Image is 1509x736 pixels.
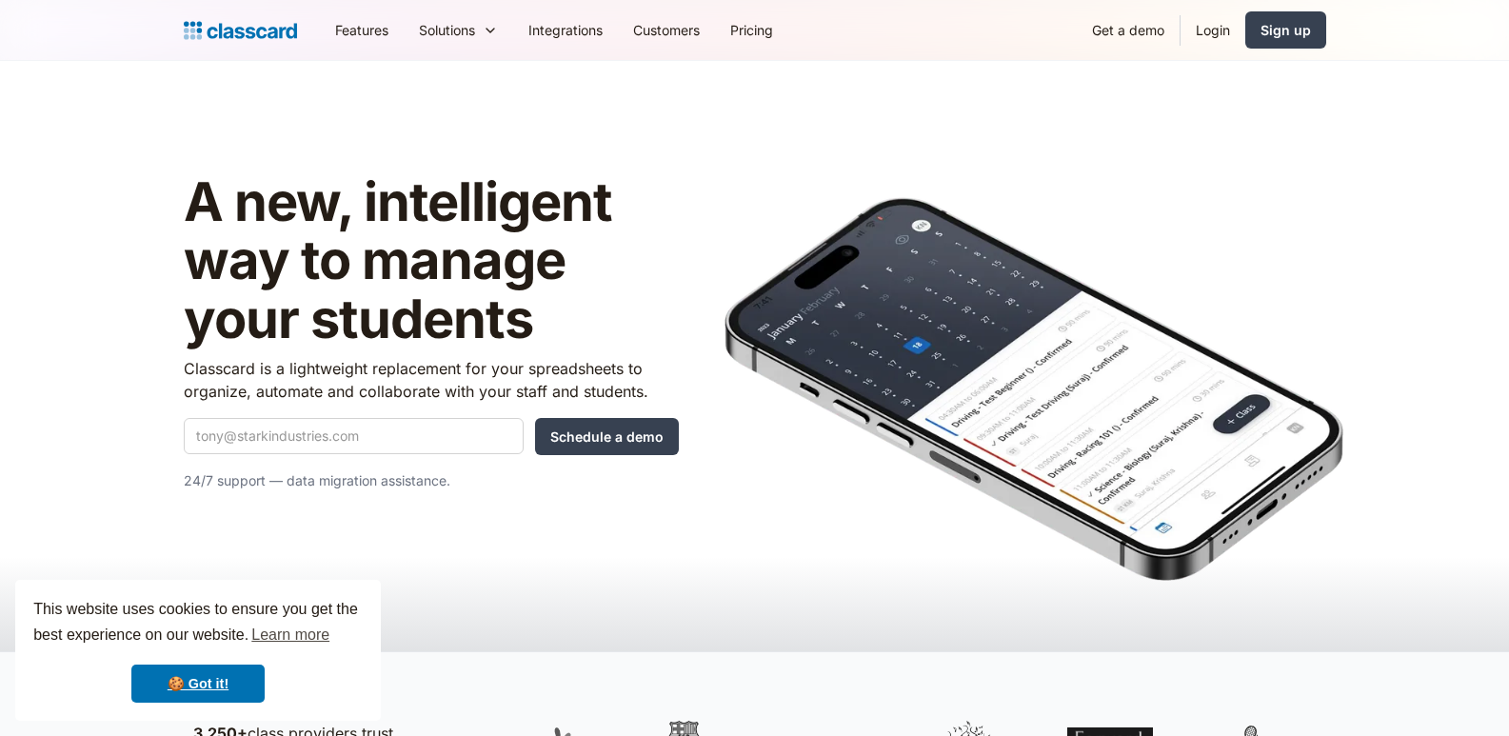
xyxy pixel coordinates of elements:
[184,357,679,403] p: Classcard is a lightweight replacement for your spreadsheets to organize, automate and collaborat...
[618,9,715,51] a: Customers
[131,665,265,703] a: dismiss cookie message
[513,9,618,51] a: Integrations
[1261,20,1311,40] div: Sign up
[1245,11,1326,49] a: Sign up
[715,9,788,51] a: Pricing
[404,9,513,51] div: Solutions
[535,418,679,455] input: Schedule a demo
[320,9,404,51] a: Features
[184,418,524,454] input: tony@starkindustries.com
[248,621,332,649] a: learn more about cookies
[419,20,475,40] div: Solutions
[184,469,679,492] p: 24/7 support — data migration assistance.
[33,598,363,649] span: This website uses cookies to ensure you get the best experience on our website.
[184,418,679,455] form: Quick Demo Form
[1181,9,1245,51] a: Login
[15,580,381,721] div: cookieconsent
[184,17,297,44] a: Logo
[184,173,679,349] h1: A new, intelligent way to manage your students
[1077,9,1180,51] a: Get a demo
